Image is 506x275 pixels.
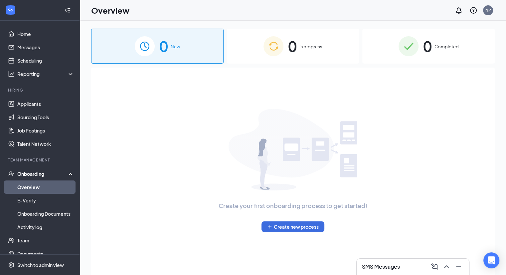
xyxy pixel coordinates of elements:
[267,224,272,229] svg: Plus
[17,124,74,137] a: Job Postings
[17,54,74,67] a: Scheduling
[7,7,14,13] svg: WorkstreamLogo
[8,262,15,268] svg: Settings
[8,87,73,93] div: Hiring
[430,263,438,271] svg: ComposeMessage
[17,27,74,41] a: Home
[469,6,477,14] svg: QuestionInfo
[454,263,462,271] svg: Minimize
[8,71,15,77] svg: Analysis
[8,157,73,163] div: Team Management
[91,5,129,16] h1: Overview
[483,252,499,268] div: Open Intercom Messenger
[17,247,74,260] a: Documents
[17,180,74,194] a: Overview
[288,35,297,58] span: 0
[434,43,459,50] span: Completed
[17,71,75,77] div: Reporting
[8,170,15,177] svg: UserCheck
[17,262,64,268] div: Switch to admin view
[17,97,74,111] a: Applicants
[455,6,463,14] svg: Notifications
[17,111,74,124] a: Sourcing Tools
[17,170,69,177] div: Onboarding
[64,7,71,14] svg: Collapse
[453,261,464,272] button: Minimize
[17,220,74,234] a: Activity log
[17,137,74,150] a: Talent Network
[17,194,74,207] a: E-Verify
[429,261,440,272] button: ComposeMessage
[17,207,74,220] a: Onboarding Documents
[17,41,74,54] a: Messages
[423,35,432,58] span: 0
[219,201,367,210] span: Create your first onboarding process to get started!
[442,263,450,271] svg: ChevronUp
[171,43,180,50] span: New
[261,221,324,232] button: PlusCreate new process
[485,7,491,13] div: NP
[441,261,452,272] button: ChevronUp
[299,43,322,50] span: In progress
[17,234,74,247] a: Team
[362,263,400,270] h3: SMS Messages
[159,35,168,58] span: 0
